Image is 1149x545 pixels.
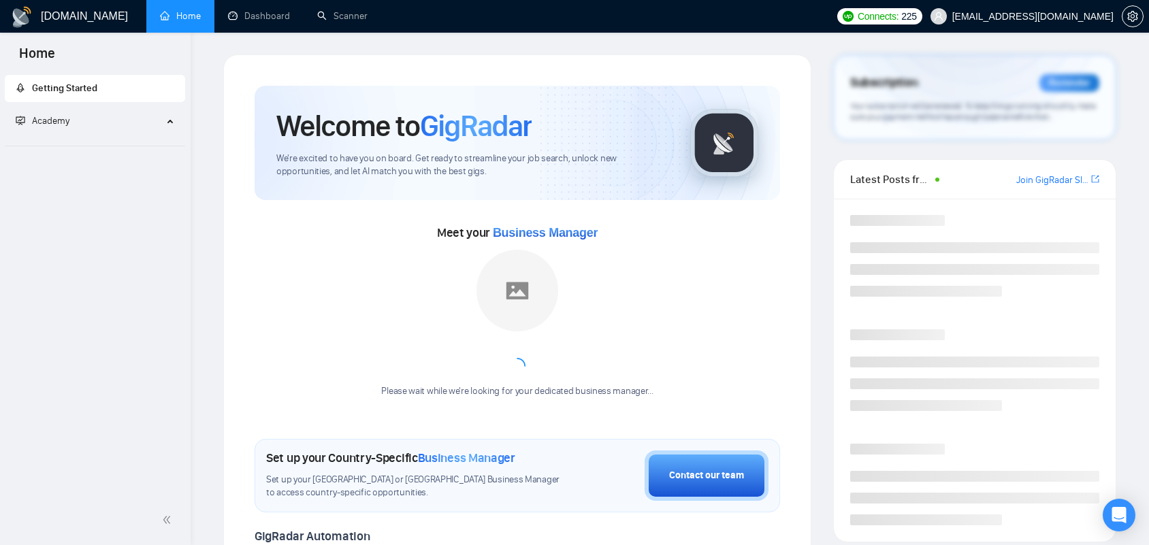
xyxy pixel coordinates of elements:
[850,171,931,188] span: Latest Posts from the GigRadar Community
[16,115,69,127] span: Academy
[11,6,33,28] img: logo
[276,152,668,178] span: We're excited to have you on board. Get ready to streamline your job search, unlock new opportuni...
[669,468,744,483] div: Contact our team
[266,450,515,465] h1: Set up your Country-Specific
[506,356,528,378] span: loading
[843,11,854,22] img: upwork-logo.png
[1016,173,1088,188] a: Join GigRadar Slack Community
[418,450,515,465] span: Business Manager
[1091,173,1099,186] a: export
[373,385,661,398] div: Please wait while we're looking for your dedicated business manager...
[493,226,598,240] span: Business Manager
[8,44,66,72] span: Home
[255,529,370,544] span: GigRadar Automation
[160,10,201,22] a: homeHome
[934,12,943,21] span: user
[850,101,1095,122] span: Your subscription will be renewed. To keep things running smoothly, make sure your payment method...
[1039,74,1099,92] div: Reminder
[850,71,918,95] span: Subscription
[276,108,532,144] h1: Welcome to
[317,10,368,22] a: searchScanner
[1122,11,1143,22] span: setting
[645,450,768,501] button: Contact our team
[437,225,598,240] span: Meet your
[1122,5,1144,27] button: setting
[32,82,97,94] span: Getting Started
[5,75,185,102] li: Getting Started
[228,10,290,22] a: dashboardDashboard
[32,115,69,127] span: Academy
[266,474,568,499] span: Set up your [GEOGRAPHIC_DATA] or [GEOGRAPHIC_DATA] Business Manager to access country-specific op...
[162,513,176,527] span: double-left
[901,9,916,24] span: 225
[5,140,185,149] li: Academy Homepage
[1103,499,1135,531] div: Open Intercom Messenger
[476,250,558,331] img: placeholder.png
[1122,11,1144,22] a: setting
[16,83,25,93] span: rocket
[16,116,25,125] span: fund-projection-screen
[1091,174,1099,184] span: export
[420,108,532,144] span: GigRadar
[690,109,758,177] img: gigradar-logo.png
[858,9,899,24] span: Connects:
